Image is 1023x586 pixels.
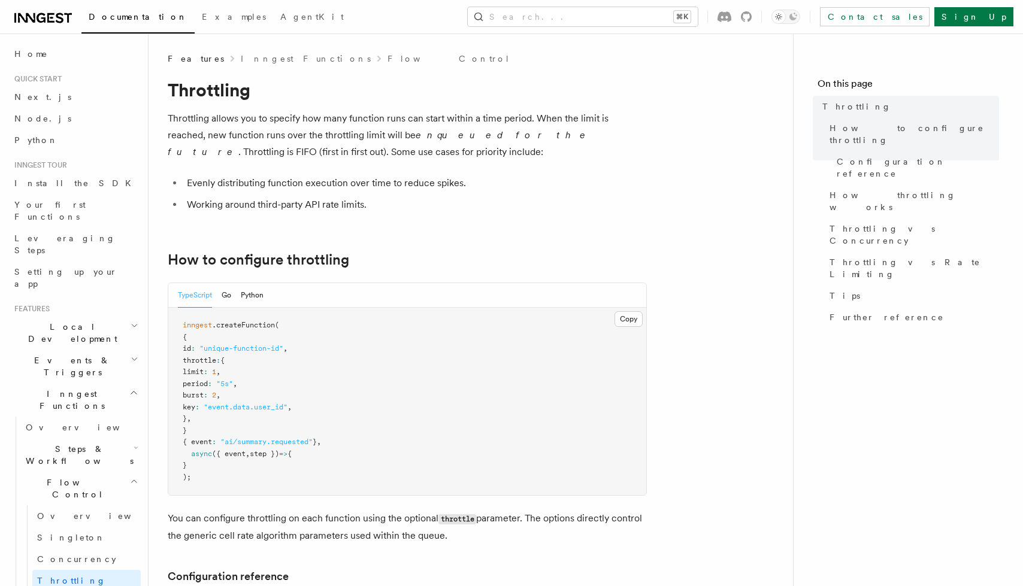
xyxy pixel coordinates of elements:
[830,223,999,247] span: Throttling vs Concurrency
[825,117,999,151] a: How to configure throttling
[37,576,106,585] span: Throttling
[216,391,220,399] span: ,
[183,379,208,388] span: period
[233,379,237,388] span: ,
[241,53,371,65] a: Inngest Functions
[168,79,647,101] h1: Throttling
[21,476,130,500] span: Flow Control
[183,414,187,423] span: }
[183,473,191,481] span: );
[241,283,264,308] button: Python
[822,101,891,113] span: Throttling
[10,227,141,261] a: Leveraging Steps
[216,356,220,365] span: :
[279,450,287,458] span: =>
[191,344,195,353] span: :
[168,110,647,160] p: Throttling allows you to specify how many function runs can start within a time period. When the ...
[14,92,71,102] span: Next.js
[10,316,141,350] button: Local Development
[250,450,279,458] span: step })
[37,554,116,564] span: Concurrency
[10,74,62,84] span: Quick start
[204,403,287,411] span: "event.data.user_id"
[388,53,510,65] a: Flow Control
[183,426,187,435] span: }
[10,160,67,170] span: Inngest tour
[183,403,195,411] span: key
[183,321,212,329] span: inngest
[183,368,204,376] span: limit
[830,256,999,280] span: Throttling vs Rate Limiting
[14,200,86,221] span: Your first Functions
[168,251,349,268] a: How to configure throttling
[10,321,131,345] span: Local Development
[222,283,231,308] button: Go
[837,156,999,180] span: Configuration reference
[21,417,141,438] a: Overview
[212,450,246,458] span: ({ event
[204,391,208,399] span: :
[216,379,233,388] span: "5s"
[195,4,273,32] a: Examples
[280,12,344,22] span: AgentKit
[14,135,58,145] span: Python
[212,368,216,376] span: 1
[830,311,944,323] span: Further reference
[287,403,292,411] span: ,
[81,4,195,34] a: Documentation
[187,414,191,423] span: ,
[183,196,647,213] li: Working around third-party API rate limits.
[26,423,149,432] span: Overview
[275,321,279,329] span: (
[14,267,117,289] span: Setting up your app
[183,344,191,353] span: id
[10,108,141,129] a: Node.js
[10,354,131,378] span: Events & Triggers
[212,391,216,399] span: 2
[183,333,187,341] span: {
[14,114,71,123] span: Node.js
[168,568,289,585] a: Configuration reference
[468,7,698,26] button: Search...⌘K
[830,189,999,213] span: How throttling works
[168,510,647,544] p: You can configure throttling on each function using the optional parameter. The options directly ...
[168,53,224,65] span: Features
[830,122,999,146] span: How to configure throttling
[825,218,999,251] a: Throttling vs Concurrency
[202,12,266,22] span: Examples
[317,438,321,446] span: ,
[183,356,216,365] span: throttle
[10,172,141,194] a: Install the SDK
[14,48,48,60] span: Home
[199,344,283,353] span: "unique-function-id"
[21,438,141,472] button: Steps & Workflows
[191,450,212,458] span: async
[820,7,930,26] a: Contact sales
[825,184,999,218] a: How throttling works
[183,461,187,469] span: }
[183,175,647,192] li: Evenly distributing function execution over time to reduce spikes.
[10,261,141,294] a: Setting up your app
[825,251,999,285] a: Throttling vs Rate Limiting
[10,383,141,417] button: Inngest Functions
[10,43,141,65] a: Home
[178,283,212,308] button: TypeScript
[10,388,129,412] span: Inngest Functions
[21,472,141,505] button: Flow Control
[89,12,187,22] span: Documentation
[32,505,141,527] a: Overview
[313,438,317,446] span: }
[220,438,313,446] span: "ai/summary.requested"
[283,344,287,353] span: ,
[10,86,141,108] a: Next.js
[10,304,50,314] span: Features
[14,178,138,188] span: Install the SDK
[32,527,141,548] a: Singleton
[183,391,204,399] span: burst
[674,11,691,23] kbd: ⌘K
[37,511,161,521] span: Overview
[212,438,216,446] span: :
[287,450,292,458] span: {
[615,311,643,327] button: Copy
[21,443,134,467] span: Steps & Workflows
